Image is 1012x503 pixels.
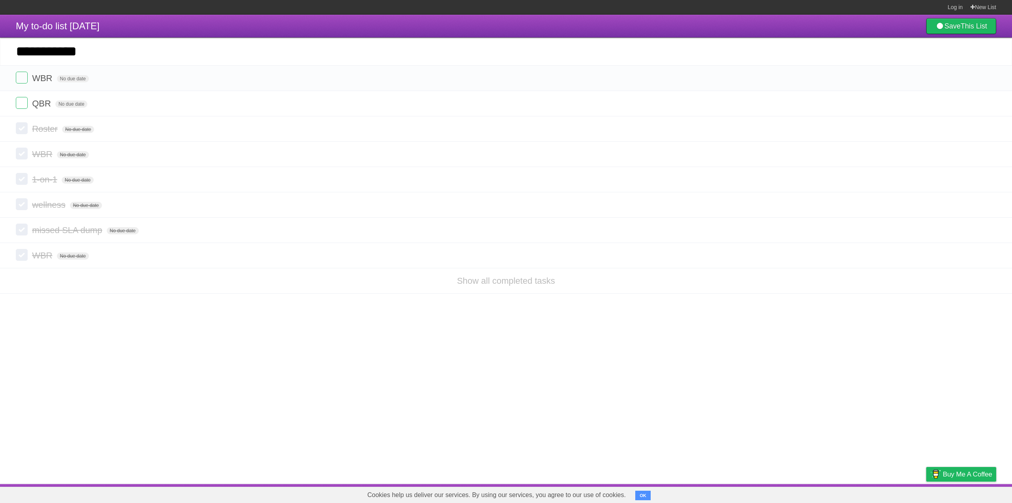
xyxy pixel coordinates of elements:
[16,173,28,185] label: Done
[889,486,906,501] a: Terms
[16,97,28,109] label: Done
[32,200,67,210] span: wellness
[926,18,996,34] a: SaveThis List
[107,227,139,234] span: No due date
[16,148,28,159] label: Done
[62,126,94,133] span: No due date
[16,249,28,261] label: Done
[847,486,879,501] a: Developers
[635,491,651,500] button: OK
[16,72,28,84] label: Done
[57,151,89,158] span: No due date
[32,149,54,159] span: WBR
[16,21,100,31] span: My to-do list [DATE]
[62,177,94,184] span: No due date
[70,202,102,209] span: No due date
[821,486,838,501] a: About
[57,75,89,82] span: No due date
[961,22,987,30] b: This List
[32,73,54,83] span: WBR
[943,467,992,481] span: Buy me a coffee
[946,486,996,501] a: Suggest a feature
[55,101,87,108] span: No due date
[16,122,28,134] label: Done
[32,124,60,134] span: Roster
[32,251,54,260] span: WBR
[16,198,28,210] label: Done
[457,276,555,286] a: Show all completed tasks
[930,467,941,481] img: Buy me a coffee
[32,225,104,235] span: missed SLA dump
[926,467,996,482] a: Buy me a coffee
[916,486,936,501] a: Privacy
[57,252,89,260] span: No due date
[16,224,28,235] label: Done
[359,487,634,503] span: Cookies help us deliver our services. By using our services, you agree to our use of cookies.
[32,99,53,108] span: QBR
[32,175,59,184] span: 1-on-1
